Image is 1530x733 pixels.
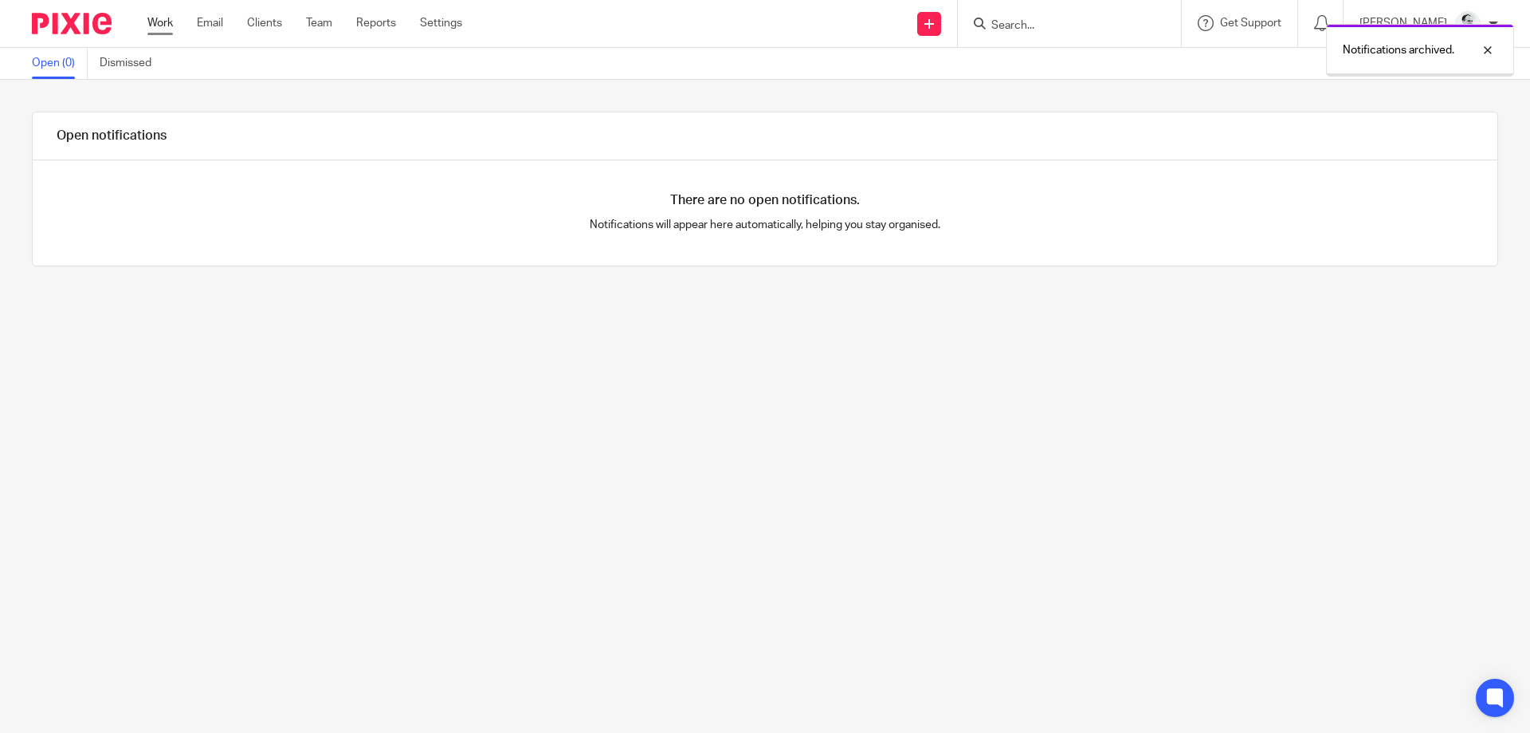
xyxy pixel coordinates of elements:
[32,48,88,79] a: Open (0)
[1343,42,1454,58] p: Notifications archived.
[356,15,396,31] a: Reports
[306,15,332,31] a: Team
[399,217,1132,233] p: Notifications will appear here automatically, helping you stay organised.
[670,192,860,209] h4: There are no open notifications.
[147,15,173,31] a: Work
[420,15,462,31] a: Settings
[247,15,282,31] a: Clients
[197,15,223,31] a: Email
[57,128,167,144] h1: Open notifications
[100,48,163,79] a: Dismissed
[1455,11,1481,37] img: Mass_2025.jpg
[32,13,112,34] img: Pixie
